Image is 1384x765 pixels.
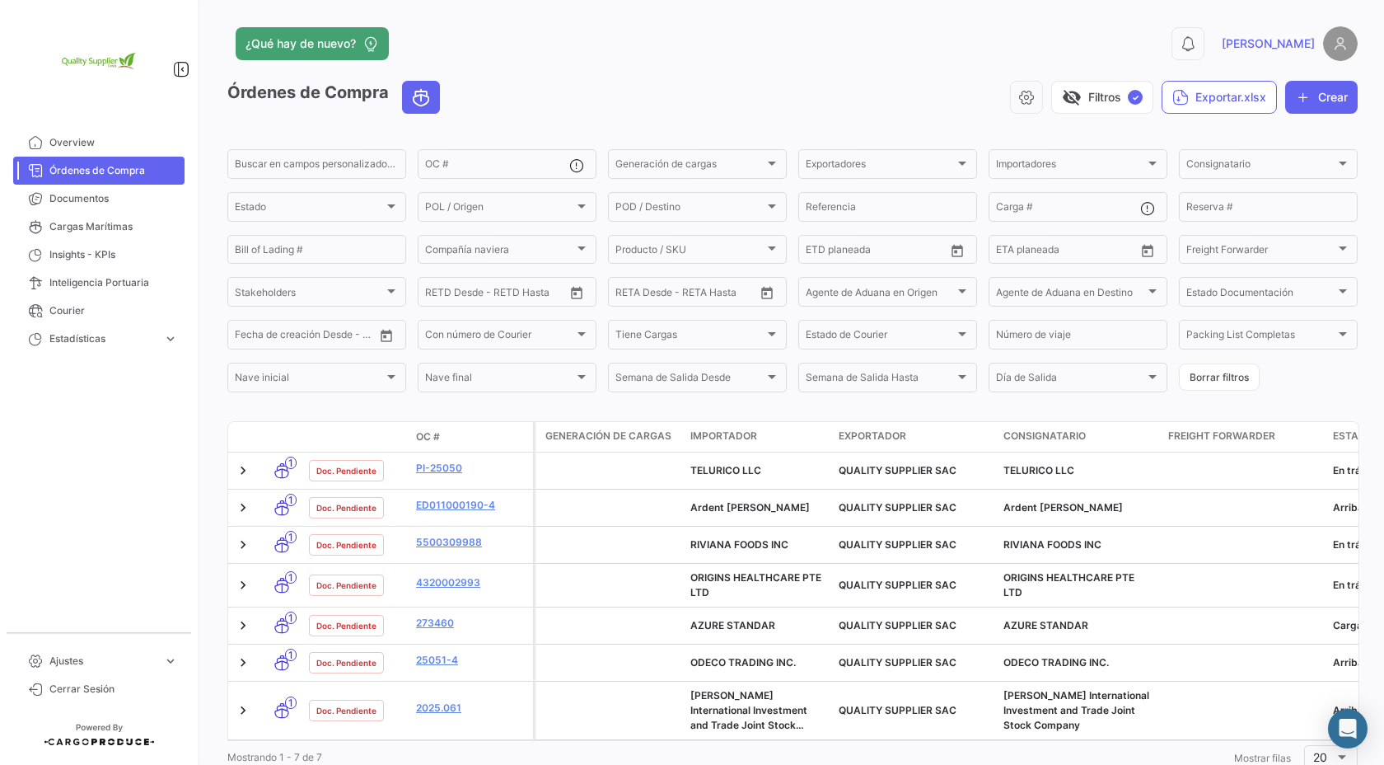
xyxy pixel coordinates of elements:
[839,538,956,551] span: QUALITY SUPPLIER SAC
[839,619,956,631] span: QUALITY SUPPLIER SAC
[235,462,251,479] a: Expand/Collapse Row
[1323,26,1358,61] img: placeholder-user.png
[839,464,956,476] span: QUALITY SUPPLIER SAC
[1051,81,1153,114] button: visibility_offFiltros✓
[996,161,1145,172] span: Importadores
[1003,464,1074,476] span: TELURICO LLC
[316,656,376,669] span: Doc. Pendiente
[690,619,775,631] span: AZURE STANDAR
[316,619,376,632] span: Doc. Pendiente
[996,374,1145,386] span: Día de Salida
[839,656,956,669] span: QUALITY SUPPLIER SAC
[163,654,178,669] span: expand_more
[227,81,445,114] h3: Órdenes de Compra
[806,161,955,172] span: Exportadores
[13,213,185,241] a: Cargas Marítimas
[690,501,810,514] span: Ardent Mills
[285,571,297,584] span: 1
[49,654,157,669] span: Ajustes
[235,374,384,386] span: Nave inicial
[832,422,997,452] datatable-header-cell: Exportador
[374,323,399,348] button: Open calendar
[235,289,384,300] span: Stakeholders
[227,751,322,763] span: Mostrando 1 - 7 de 7
[49,219,178,234] span: Cargas Marítimas
[806,289,955,300] span: Agente de Aduana en Origen
[316,501,376,514] span: Doc. Pendiente
[285,649,297,661] span: 1
[49,247,178,262] span: Insights - KPIs
[615,204,764,215] span: POD / Destino
[839,704,956,716] span: QUALITY SUPPLIER SAC
[13,185,185,213] a: Documentos
[1179,364,1260,391] button: Borrar filtros
[49,303,178,318] span: Courier
[416,701,526,716] a: 2025.061
[49,135,178,150] span: Overview
[285,612,297,624] span: 1
[564,280,589,305] button: Open calendar
[1062,87,1082,107] span: visibility_off
[690,429,757,444] span: Importador
[425,246,574,258] span: Compañía naviera
[49,682,178,697] span: Cerrar Sesión
[996,289,1145,300] span: Agente de Aduana en Destino
[261,430,302,444] datatable-header-cell: Modo de Transporte
[285,457,297,469] span: 1
[13,241,185,269] a: Insights - KPIs
[316,704,376,717] span: Doc. Pendiente
[1186,289,1335,300] span: Estado Documentación
[235,577,251,594] a: Expand/Collapse Row
[403,82,439,113] button: Ocean
[1003,689,1149,731] span: Phan Nguyen International Investment and Trade Joint Stock Company
[839,501,956,514] span: QUALITY SUPPLIER SAC
[58,20,140,102] img: 2e1e32d8-98e2-4bbc-880e-a7f20153c351.png
[839,579,956,591] span: QUALITY SUPPLIER SAC
[1186,246,1335,258] span: Freight Forwarder
[545,429,671,444] span: Generación de cargas
[839,429,906,444] span: Exportador
[1333,429,1373,444] span: Estado
[1003,619,1088,631] span: AZURE STANDAR
[1003,538,1101,551] span: RIVIANA FOODS INC
[755,280,779,305] button: Open calendar
[1328,709,1368,749] div: Abrir Intercom Messenger
[690,656,796,669] span: ODECO TRADING INC.
[615,289,645,300] input: Desde
[1135,238,1160,263] button: Open calendar
[615,246,764,258] span: Producto / SKU
[1162,81,1277,114] button: Exportar.xlsx
[416,461,526,476] a: PI-25050
[945,238,970,263] button: Open calendar
[1128,90,1143,105] span: ✓
[690,571,821,598] span: ORIGINS HEALTHCARE PTE LTD
[49,331,157,346] span: Estadísticas
[425,331,574,343] span: Con número de Courier
[416,429,440,444] span: OC #
[615,374,764,386] span: Semana de Salida Desde
[425,289,455,300] input: Desde
[409,423,533,451] datatable-header-cell: OC #
[235,537,251,553] a: Expand/Collapse Row
[416,498,526,513] a: ED011000190-4
[235,617,251,634] a: Expand/Collapse Row
[806,246,835,258] input: Desde
[235,500,251,516] a: Expand/Collapse Row
[806,374,955,386] span: Semana de Salida Hasta
[13,129,185,157] a: Overview
[615,161,764,172] span: Generación de cargas
[416,616,526,631] a: 273460
[13,157,185,185] a: Órdenes de Compra
[236,27,389,60] button: ¿Qué hay de nuevo?
[49,191,178,206] span: Documentos
[690,538,788,551] span: RIVIANA FOODS INC
[847,246,914,258] input: Hasta
[535,422,684,452] datatable-header-cell: Generación de cargas
[425,204,574,215] span: POL / Origen
[1003,656,1109,669] span: ODECO TRADING INC.
[1003,501,1123,514] span: Ardent Mills
[690,464,761,476] span: TELURICO LLC
[1003,429,1086,444] span: Consignatario
[425,374,574,386] span: Nave final
[316,464,376,477] span: Doc. Pendiente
